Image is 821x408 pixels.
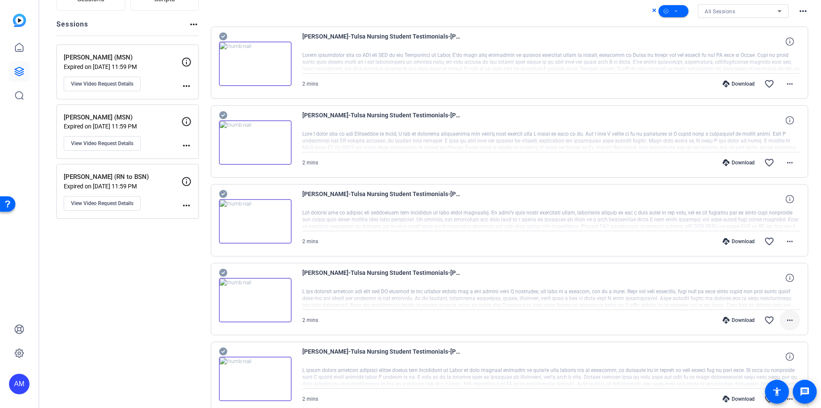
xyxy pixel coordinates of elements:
span: [PERSON_NAME]-Tulsa Nursing Student Testimonials-[PERSON_NAME] -MSN--1760127700110-webcam [302,189,461,209]
img: thumb-nail [219,120,292,165]
button: View Video Request Details [64,196,141,211]
mat-icon: message [800,387,810,397]
img: blue-gradient.svg [13,14,26,27]
span: [PERSON_NAME]-Tulsa Nursing Student Testimonials-[PERSON_NAME] -MSN--1760128170569-webcam [302,110,461,131]
mat-icon: more_horiz [785,394,795,404]
mat-icon: favorite_border [764,236,774,247]
p: [PERSON_NAME] (MSN) [64,53,181,63]
img: thumb-nail [219,199,292,244]
span: [PERSON_NAME]-Tulsa Nursing Student Testimonials-[PERSON_NAME] -MSN--1760128685754-webcam [302,31,461,52]
span: View Video Request Details [71,200,133,207]
div: AM [9,374,30,394]
mat-icon: more_horiz [785,315,795,325]
span: 2 mins [302,396,318,402]
mat-icon: more_horiz [785,158,795,168]
mat-icon: more_horiz [785,79,795,89]
span: 2 mins [302,81,318,87]
p: Expired on [DATE] 11:59 PM [64,63,181,70]
mat-icon: more_horiz [181,81,192,91]
span: View Video Request Details [71,80,133,87]
div: Download [718,317,759,324]
mat-icon: favorite_border [764,394,774,404]
div: Download [718,80,759,87]
mat-icon: more_horiz [189,19,199,30]
p: Expired on [DATE] 11:59 PM [64,183,181,190]
mat-icon: favorite_border [764,79,774,89]
span: 2 mins [302,238,318,244]
p: [PERSON_NAME] (RN to BSN) [64,172,181,182]
mat-icon: favorite_border [764,158,774,168]
span: 2 mins [302,160,318,166]
mat-icon: more_horiz [181,140,192,151]
button: View Video Request Details [64,136,141,151]
span: [PERSON_NAME]-Tulsa Nursing Student Testimonials-[PERSON_NAME] -MSN--1760127318610-webcam [302,346,461,367]
h2: Sessions [56,19,89,36]
p: Expired on [DATE] 11:59 PM [64,123,181,130]
div: Download [718,159,759,166]
span: [PERSON_NAME]-Tulsa Nursing Student Testimonials-[PERSON_NAME] -MSN--1760127560638-webcam [302,268,461,288]
mat-icon: more_horiz [181,200,192,211]
span: All Sessions [705,9,735,15]
img: thumb-nail [219,278,292,322]
p: [PERSON_NAME] (MSN) [64,113,181,122]
button: View Video Request Details [64,77,141,91]
span: View Video Request Details [71,140,133,147]
span: 2 mins [302,317,318,323]
mat-icon: more_horiz [785,236,795,247]
mat-icon: accessibility [772,387,782,397]
mat-icon: more_horiz [798,6,808,16]
div: Download [718,396,759,402]
mat-icon: favorite_border [764,315,774,325]
img: thumb-nail [219,42,292,86]
div: Download [718,238,759,245]
img: thumb-nail [219,357,292,401]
